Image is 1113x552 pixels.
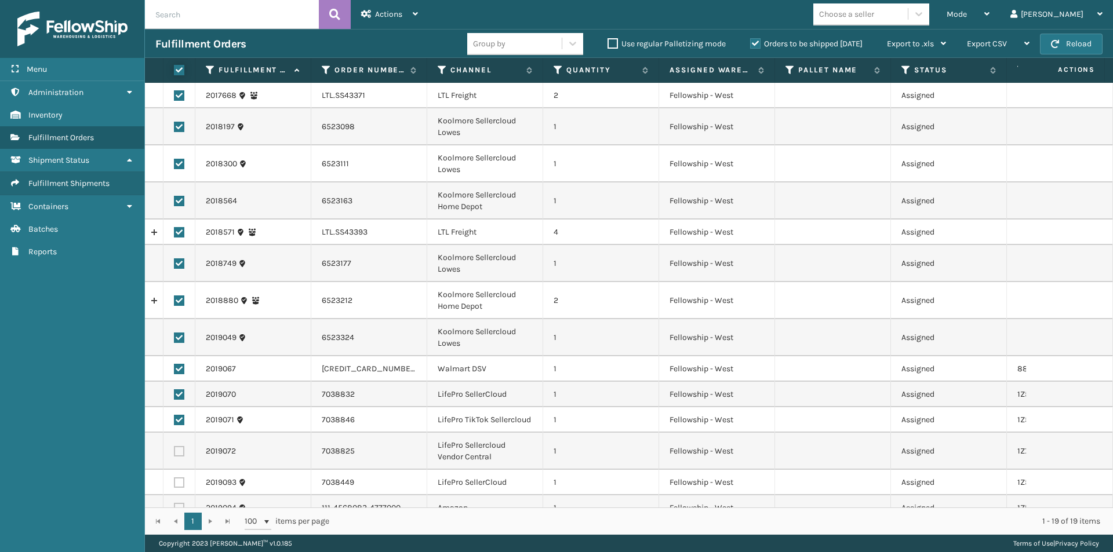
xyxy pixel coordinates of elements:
td: LifePro TikTok Sellercloud [427,407,543,433]
td: [CREDIT_CARD_NUMBER] [311,356,427,382]
div: | [1013,535,1099,552]
span: items per page [245,513,329,530]
a: 2018564 [206,195,237,207]
td: Assigned [891,495,1007,521]
td: Fellowship - West [659,382,775,407]
span: Actions [375,9,402,19]
td: Fellowship - West [659,145,775,182]
td: Koolmore Sellercloud Lowes [427,145,543,182]
td: Walmart DSV [427,356,543,382]
td: Assigned [891,382,1007,407]
td: 6523324 [311,319,427,356]
td: Fellowship - West [659,356,775,382]
td: LTL.SS43371 [311,83,427,108]
a: 2019070 [206,389,236,400]
td: 6523177 [311,245,427,282]
td: 6523212 [311,282,427,319]
label: Status [914,65,984,75]
label: Channel [450,65,521,75]
p: Copyright 2023 [PERSON_NAME]™ v 1.0.185 [159,535,292,552]
span: Reports [28,247,57,257]
td: Assigned [891,245,1007,282]
td: Fellowship - West [659,282,775,319]
a: 1ZXH04500347810680 [1017,446,1099,456]
td: Assigned [891,470,1007,495]
a: Terms of Use [1013,539,1053,547]
td: 1 [543,433,659,470]
td: 7038832 [311,382,427,407]
div: Group by [473,38,505,50]
td: Fellowship - West [659,470,775,495]
td: Assigned [891,282,1007,319]
td: 1 [543,495,659,521]
td: LTL.SS43393 [311,220,427,245]
td: 1 [543,145,659,182]
a: 2018880 [206,295,238,306]
td: LifePro SellerCloud [427,382,543,407]
a: 2019094 [206,502,237,514]
td: 7038825 [311,433,427,470]
td: 1 [543,356,659,382]
td: Assigned [891,433,1007,470]
td: 2 [543,282,659,319]
label: Orders to be shipped [DATE] [750,39,863,49]
td: Assigned [891,356,1007,382]
span: Fulfillment Shipments [28,178,110,188]
td: Fellowship - West [659,108,775,145]
img: logo [17,12,128,46]
label: Assigned Warehouse [670,65,752,75]
span: Mode [947,9,967,19]
span: Administration [28,87,83,97]
td: Assigned [891,182,1007,220]
button: Reload [1040,34,1103,54]
a: Privacy Policy [1055,539,1099,547]
td: Koolmore Sellercloud Lowes [427,319,543,356]
a: 1 [184,513,202,530]
td: Koolmore Sellercloud Lowes [427,108,543,145]
span: Export CSV [967,39,1007,49]
div: 1 - 19 of 19 items [345,516,1100,527]
td: 1 [543,108,659,145]
td: Assigned [891,108,1007,145]
a: 2019072 [206,445,236,457]
a: 2019049 [206,332,237,343]
td: Fellowship - West [659,495,775,521]
label: Fulfillment Order Id [219,65,289,75]
td: Fellowship - West [659,245,775,282]
span: Export to .xls [887,39,934,49]
td: 1 [543,382,659,407]
td: 1 [543,245,659,282]
a: 2019093 [206,477,237,488]
td: 1 [543,319,659,356]
span: Batches [28,224,58,234]
a: 2018749 [206,258,237,269]
a: 2018300 [206,158,237,170]
td: 4 [543,220,659,245]
a: 1Z59316A0317258896 [1017,477,1096,487]
td: Koolmore Sellercloud Home Depot [427,182,543,220]
label: Quantity [566,65,636,75]
td: Assigned [891,83,1007,108]
a: 2019067 [206,363,236,375]
td: 1 [543,470,659,495]
td: LifePro SellerCloud [427,470,543,495]
td: Fellowship - West [659,433,775,470]
td: Fellowship - West [659,83,775,108]
span: Containers [28,202,68,211]
a: 2018197 [206,121,235,133]
td: LTL Freight [427,220,543,245]
td: 2 [543,83,659,108]
a: 2019071 [206,414,234,426]
a: 2017668 [206,90,237,101]
td: Fellowship - West [659,220,775,245]
td: 1 [543,407,659,433]
td: Assigned [891,145,1007,182]
a: 1Z59316A0321330772 [1017,415,1094,425]
td: Amazon [427,495,543,521]
label: Pallet Name [798,65,868,75]
td: Koolmore Sellercloud Home Depot [427,282,543,319]
td: 111-4568083-4777000 [311,495,427,521]
td: 6523163 [311,182,427,220]
td: 6523111 [311,145,427,182]
td: Fellowship - West [659,182,775,220]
